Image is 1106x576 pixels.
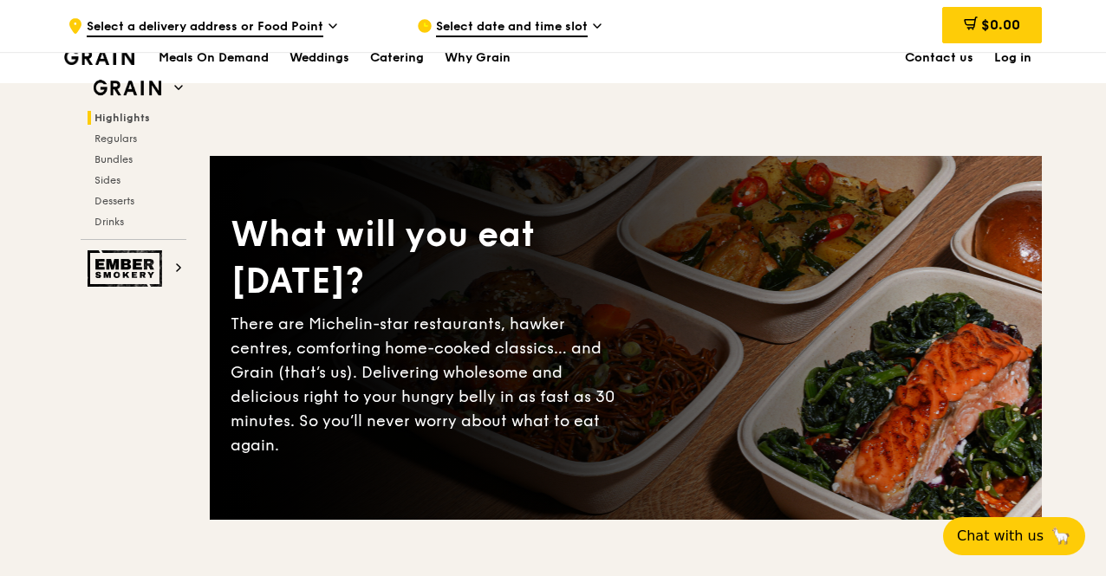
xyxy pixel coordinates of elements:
[94,174,120,186] span: Sides
[370,32,424,84] div: Catering
[88,73,167,104] img: Grain web logo
[231,312,626,457] div: There are Michelin-star restaurants, hawker centres, comforting home-cooked classics… and Grain (...
[88,250,167,287] img: Ember Smokery web logo
[984,32,1042,84] a: Log in
[957,526,1044,547] span: Chat with us
[94,195,134,207] span: Desserts
[290,32,349,84] div: Weddings
[895,32,984,84] a: Contact us
[159,49,269,67] h1: Meals On Demand
[94,112,150,124] span: Highlights
[279,32,360,84] a: Weddings
[94,133,137,145] span: Regulars
[360,32,434,84] a: Catering
[94,216,124,228] span: Drinks
[94,153,133,165] span: Bundles
[943,517,1085,555] button: Chat with us🦙
[231,211,626,305] div: What will you eat [DATE]?
[445,32,511,84] div: Why Grain
[1051,526,1071,547] span: 🦙
[981,16,1020,33] span: $0.00
[434,32,521,84] a: Why Grain
[436,18,588,37] span: Select date and time slot
[87,18,323,37] span: Select a delivery address or Food Point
